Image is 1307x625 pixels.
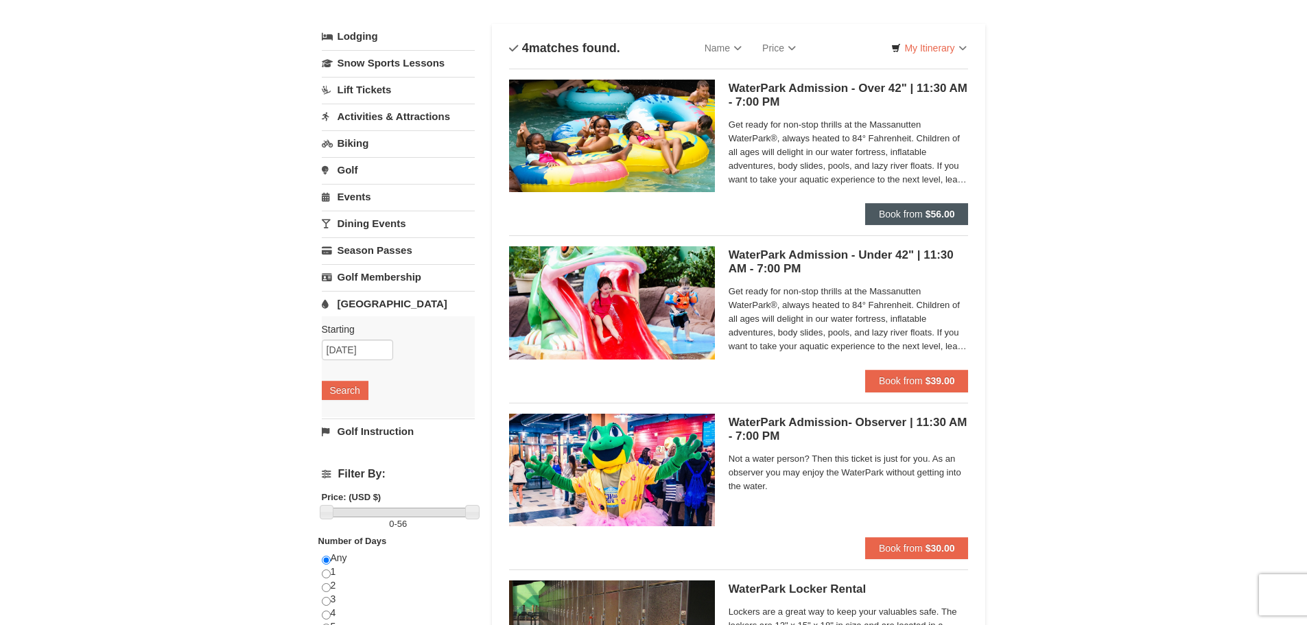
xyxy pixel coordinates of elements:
a: Events [322,184,475,209]
a: Lift Tickets [322,77,475,102]
img: 6619917-1587-675fdf84.jpg [509,414,715,526]
a: Golf [322,157,475,182]
span: 56 [397,519,407,529]
a: Season Passes [322,237,475,263]
a: Snow Sports Lessons [322,50,475,75]
a: Biking [322,130,475,156]
a: Dining Events [322,211,475,236]
span: Book from [879,375,923,386]
a: My Itinerary [882,38,975,58]
button: Search [322,381,368,400]
button: Book from $30.00 [865,537,969,559]
span: 4 [522,41,529,55]
h5: WaterPark Locker Rental [729,582,969,596]
strong: $39.00 [926,375,955,386]
img: 6619917-1570-0b90b492.jpg [509,246,715,359]
label: - [322,517,475,531]
a: [GEOGRAPHIC_DATA] [322,291,475,316]
strong: $56.00 [926,209,955,220]
span: Book from [879,209,923,220]
a: Golf Instruction [322,418,475,444]
h5: WaterPark Admission - Under 42" | 11:30 AM - 7:00 PM [729,248,969,276]
span: 0 [389,519,394,529]
span: Get ready for non-stop thrills at the Massanutten WaterPark®, always heated to 84° Fahrenheit. Ch... [729,285,969,353]
span: Get ready for non-stop thrills at the Massanutten WaterPark®, always heated to 84° Fahrenheit. Ch... [729,118,969,187]
img: 6619917-1560-394ba125.jpg [509,80,715,192]
strong: Price: (USD $) [322,492,381,502]
button: Book from $39.00 [865,370,969,392]
a: Lodging [322,24,475,49]
span: Not a water person? Then this ticket is just for you. As an observer you may enjoy the WaterPark ... [729,452,969,493]
strong: Number of Days [318,536,387,546]
h5: WaterPark Admission - Over 42" | 11:30 AM - 7:00 PM [729,82,969,109]
a: Price [752,34,806,62]
a: Name [694,34,752,62]
span: Book from [879,543,923,554]
h4: matches found. [509,41,620,55]
button: Book from $56.00 [865,203,969,225]
label: Starting [322,322,464,336]
h4: Filter By: [322,468,475,480]
strong: $30.00 [926,543,955,554]
a: Activities & Attractions [322,104,475,129]
h5: WaterPark Admission- Observer | 11:30 AM - 7:00 PM [729,416,969,443]
a: Golf Membership [322,264,475,290]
